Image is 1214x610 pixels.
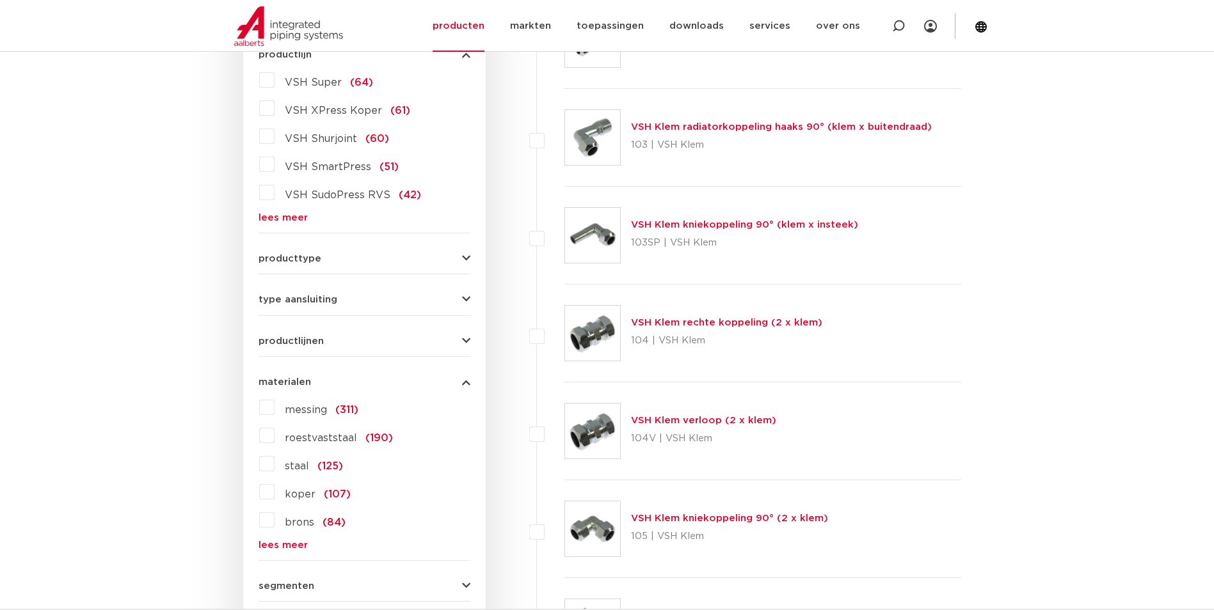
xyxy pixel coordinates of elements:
p: 103 | VSH Klem [631,135,932,155]
a: lees meer [259,540,470,550]
img: Thumbnail for VSH Klem kniekoppeling 90° (2 x klem) [565,501,620,556]
span: materialen [259,377,311,387]
p: 104 | VSH Klem [631,331,822,351]
span: VSH Shurjoint [285,134,357,144]
button: productlijnen [259,336,470,346]
a: VSH Klem kniekoppeling 90° (2 x klem) [631,513,828,523]
span: VSH XPress Koper [285,106,382,116]
a: VSH Klem radiatorkoppeling haaks 90° (klem x buitendraad) [631,122,932,132]
button: materialen [259,377,470,387]
a: lees meer [259,213,470,223]
button: producttype [259,254,470,263]
button: segmenten [259,581,470,591]
span: (64) [350,77,373,88]
a: VSH Klem rechte koppeling (2 x klem) [631,318,822,327]
span: (51) [379,162,399,172]
a: VSH Klem verloop (2 x klem) [631,416,776,425]
button: productlijn [259,50,470,59]
span: VSH Super [285,77,342,88]
img: Thumbnail for VSH Klem radiatorkoppeling haaks 90° (klem x buitendraad) [565,110,620,165]
span: brons [285,517,314,528]
span: type aansluiting [259,295,337,304]
span: producttype [259,254,321,263]
span: (107) [324,489,351,499]
span: productlijn [259,50,312,59]
span: messing [285,405,327,415]
p: 104V | VSH Klem [631,428,776,449]
span: roestvaststaal [285,433,357,443]
span: (61) [390,106,410,116]
span: (190) [365,433,393,443]
span: (84) [323,517,346,528]
img: Thumbnail for VSH Klem verloop (2 x klem) [565,403,620,458]
span: VSH SmartPress [285,162,371,172]
span: (125) [317,461,343,471]
span: koper [285,489,315,499]
span: staal [285,461,309,471]
img: Thumbnail for VSH Klem rechte koppeling (2 x klem) [565,306,620,361]
a: VSH Klem kniekoppeling 90° (klem x insteek) [631,220,858,230]
p: 105 | VSH Klem [631,526,828,547]
span: (311) [335,405,358,415]
span: segmenten [259,581,314,591]
img: Thumbnail for VSH Klem kniekoppeling 90° (klem x insteek) [565,208,620,263]
span: (42) [399,190,421,200]
span: VSH SudoPress RVS [285,190,390,200]
p: 103SP | VSH Klem [631,233,858,253]
span: productlijnen [259,336,324,346]
button: type aansluiting [259,295,470,304]
span: (60) [365,134,389,144]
